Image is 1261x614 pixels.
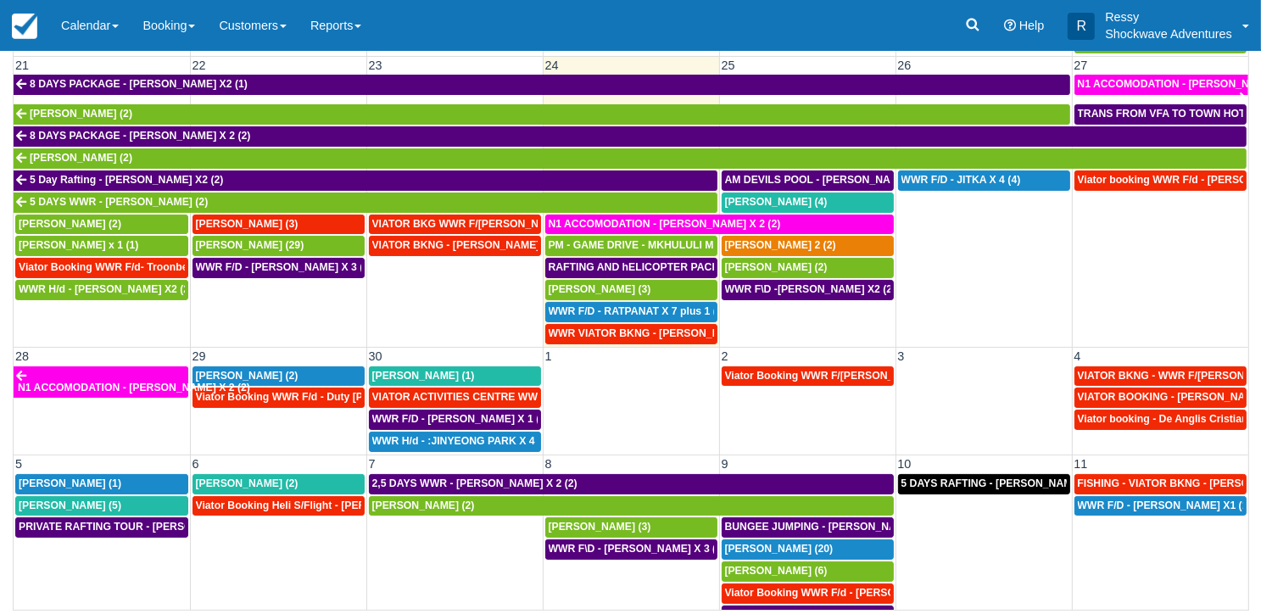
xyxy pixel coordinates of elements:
span: 9 [720,457,730,471]
span: 28 [14,349,31,363]
span: WWR H/d - :JINYEONG PARK X 4 (4) [372,435,550,447]
span: BUNGEE JUMPING - [PERSON_NAME] 2 (2) [725,521,940,533]
a: [PERSON_NAME] (1) [15,474,188,494]
span: [PERSON_NAME] (2) [372,500,475,511]
a: [PERSON_NAME] (6) [722,561,894,582]
a: RAFTING AND hELICOPTER PACKAGE - [PERSON_NAME] X1 (1) [545,258,717,278]
a: Viator booking - De Anglis Cristiano X1 (1) [1074,410,1247,430]
a: PRIVATE RAFTING TOUR - [PERSON_NAME] X 5 (5) [15,517,188,538]
span: Viator Booking WWR F/d - Duty [PERSON_NAME] 2 (2) [196,391,465,403]
span: [PERSON_NAME] (20) [725,543,834,555]
a: [PERSON_NAME] (29) [192,236,365,256]
a: [PERSON_NAME] (2) [15,215,188,235]
span: Help [1019,19,1045,32]
a: [PERSON_NAME] (1) [369,366,541,387]
span: [PERSON_NAME] (4) [725,196,828,208]
a: Viator Booking WWR F/d - Duty [PERSON_NAME] 2 (2) [192,388,365,408]
a: WWR F/D - RATPANAT X 7 plus 1 (8) [545,302,717,322]
a: WWR F/D - [PERSON_NAME] X1 (1) [1074,496,1247,516]
span: 8 DAYS PACKAGE - [PERSON_NAME] X2 (1) [30,78,248,90]
span: [PERSON_NAME] x 1 (1) [19,239,138,251]
a: WWR F/D - [PERSON_NAME] X 3 (3) [192,258,365,278]
span: 24 [544,59,561,72]
span: [PERSON_NAME] (1) [19,477,121,489]
a: [PERSON_NAME] (2) [722,258,894,278]
span: WWR H/d - [PERSON_NAME] X2 (2) [19,283,192,295]
a: [PERSON_NAME] (3) [545,280,717,300]
span: 7 [367,457,377,471]
span: [PERSON_NAME] 2 (2) [725,239,836,251]
span: [PERSON_NAME] (3) [549,283,651,295]
span: 21 [14,59,31,72]
span: VIATOR BKG WWR F/[PERSON_NAME] [PERSON_NAME] 2 (2) [372,218,680,230]
span: 5 Day Rafting - [PERSON_NAME] X2 (2) [30,174,223,186]
a: 8 DAYS PACKAGE - [PERSON_NAME] X 2 (2) [14,126,1247,147]
a: N1 ACCOMODATION - [PERSON_NAME] X 2 (2) [545,215,894,235]
span: 8 DAYS PACKAGE - [PERSON_NAME] X 2 (2) [30,130,250,142]
span: 23 [367,59,384,72]
a: WWR H/d - :JINYEONG PARK X 4 (4) [369,432,541,452]
a: [PERSON_NAME] 2 (2) [722,236,894,256]
a: [PERSON_NAME] (3) [192,215,365,235]
span: [PERSON_NAME] (1) [372,370,475,382]
a: Viator Booking WWR F/d - [PERSON_NAME] [PERSON_NAME] X2 (2) [722,583,894,604]
p: Ressy [1105,8,1232,25]
span: WWR F\D - [PERSON_NAME] X 3 (3) [549,543,726,555]
span: WWR F/D - JITKA X 4 (4) [901,174,1021,186]
span: 6 [191,457,201,471]
span: N1 ACCOMODATION - [PERSON_NAME] X 2 (2) [549,218,781,230]
a: [PERSON_NAME] (2) [14,104,1070,125]
span: [PERSON_NAME] (2) [196,477,299,489]
span: 5 DAYS RAFTING - [PERSON_NAME] X 2 (4) [901,477,1117,489]
p: Shockwave Adventures [1105,25,1232,42]
a: N1 ACCOMODATION - [PERSON_NAME] X 2 (2) [1074,75,1249,95]
span: N1 ACCOMODATION - [PERSON_NAME] X 2 (2) [18,382,250,394]
a: WWR F\D -[PERSON_NAME] X2 (2) [722,280,894,300]
span: [PERSON_NAME] (2) [30,152,132,164]
span: PM - GAME DRIVE - MKHULULI MOYO X1 (28) [549,239,774,251]
span: WWR F\D -[PERSON_NAME] X2 (2) [725,283,896,295]
span: 3 [896,349,907,363]
a: Viator Booking WWR F/d- Troonbeeckx, [PERSON_NAME] 11 (9) [15,258,188,278]
span: PRIVATE RAFTING TOUR - [PERSON_NAME] X 5 (5) [19,521,273,533]
span: Viator Booking WWR F/[PERSON_NAME] X 2 (2) [725,370,962,382]
a: [PERSON_NAME] (2) [14,148,1247,169]
a: N1 ACCOMODATION - [PERSON_NAME] X 2 (2) [14,366,188,399]
a: Viator booking WWR F/d - [PERSON_NAME] 3 (3) [1074,170,1247,191]
span: [PERSON_NAME] (6) [725,565,828,577]
span: 10 [896,457,913,471]
span: 26 [896,59,913,72]
a: [PERSON_NAME] (2) [369,496,894,516]
a: AM DEVILS POOL - [PERSON_NAME] X 2 (2) [722,170,894,191]
span: WWR F/D - [PERSON_NAME] X1 (1) [1078,500,1252,511]
i: Help [1004,20,1016,31]
span: [PERSON_NAME] (2) [30,108,132,120]
span: [PERSON_NAME] (2) [725,261,828,273]
a: VIATOR BOOKING - [PERSON_NAME] 2 (2) [1074,388,1247,408]
span: RAFTING AND hELICOPTER PACKAGE - [PERSON_NAME] X1 (1) [549,261,870,273]
a: BUNGEE JUMPING - [PERSON_NAME] 2 (2) [722,517,894,538]
span: 22 [191,59,208,72]
a: [PERSON_NAME] x 1 (1) [15,236,188,256]
a: [PERSON_NAME] (2) [192,474,365,494]
a: [PERSON_NAME] (3) [545,517,717,538]
span: WWR F/D - RATPANAT X 7 plus 1 (8) [549,305,726,317]
span: 1 [544,349,554,363]
span: 5 DAYS WWR - [PERSON_NAME] (2) [30,196,208,208]
a: VIATOR BKNG - [PERSON_NAME] 2 (2) [369,236,541,256]
a: WWR VIATOR BKNG - [PERSON_NAME] 2 (2) [545,324,717,344]
a: Viator Booking Heli S/Flight - [PERSON_NAME] X 1 (1) [192,496,365,516]
span: 30 [367,349,384,363]
a: WWR H/d - [PERSON_NAME] X2 (2) [15,280,188,300]
span: Viator Booking WWR F/d- Troonbeeckx, [PERSON_NAME] 11 (9) [19,261,334,273]
div: R [1068,13,1095,40]
a: [PERSON_NAME] (2) [192,366,365,387]
a: [PERSON_NAME] (4) [722,193,894,213]
span: WWR F/D - [PERSON_NAME] X 3 (3) [196,261,373,273]
span: [PERSON_NAME] (2) [19,218,121,230]
span: VIATOR BKNG - [PERSON_NAME] 2 (2) [372,239,565,251]
span: 27 [1073,59,1090,72]
span: [PERSON_NAME] (3) [549,521,651,533]
span: Viator Booking Heli S/Flight - [PERSON_NAME] X 1 (1) [196,500,463,511]
a: WWR F\D - [PERSON_NAME] X 3 (3) [545,539,717,560]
